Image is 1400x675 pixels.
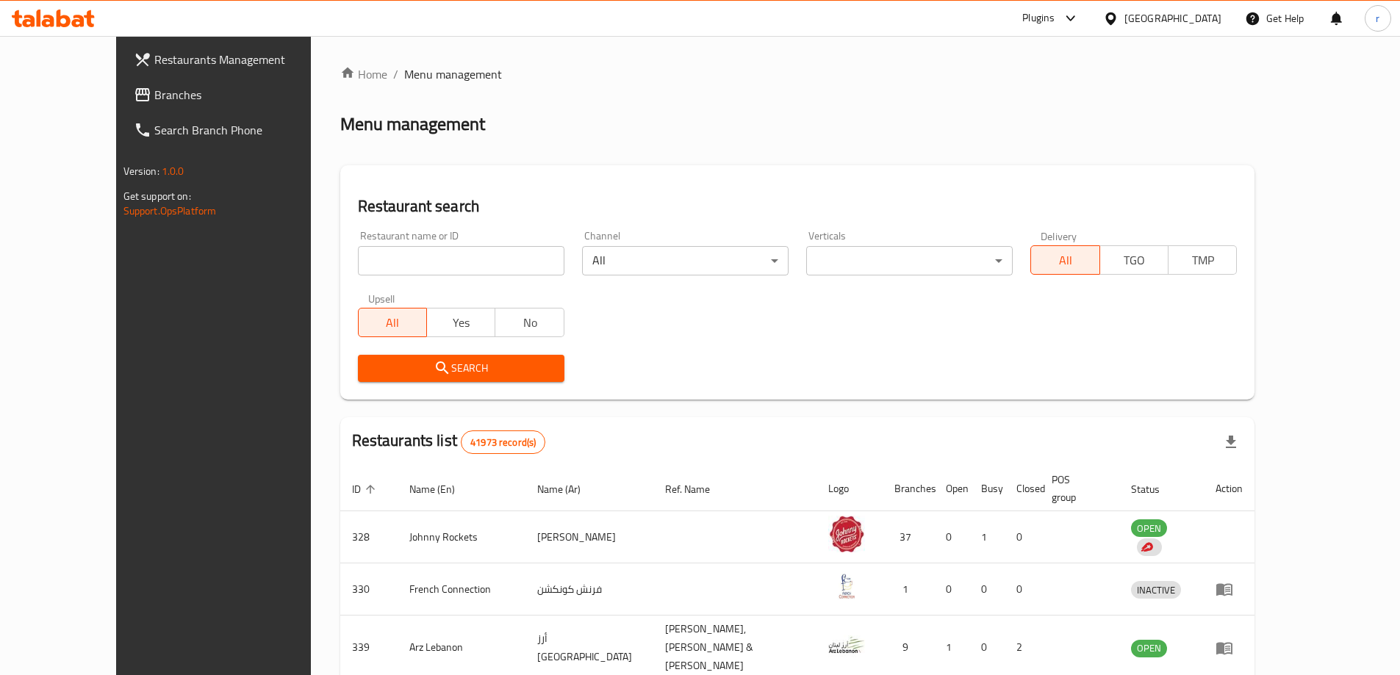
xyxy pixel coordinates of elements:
div: ​ [806,246,1013,275]
span: All [1037,250,1094,271]
label: Delivery [1041,231,1077,241]
img: Arz Lebanon [828,627,865,663]
div: [GEOGRAPHIC_DATA] [1124,10,1221,26]
div: Plugins [1022,10,1055,27]
th: Closed [1005,466,1040,511]
th: Logo [816,466,883,511]
span: No [501,312,558,333]
td: 330 [340,563,398,616]
a: Branches [122,77,350,112]
span: Branches [154,86,338,104]
button: TGO [1099,245,1169,275]
span: Yes [433,312,489,333]
td: فرنش كونكشن [525,563,653,616]
th: Action [1204,466,1254,511]
div: Menu [1216,639,1243,657]
th: Busy [969,466,1005,511]
span: Name (Ar) [537,480,600,498]
th: Branches [883,466,934,511]
div: Indicates that the vendor menu management has been moved to DH Catalog service [1137,538,1162,556]
span: Status [1131,480,1179,498]
span: TGO [1106,250,1163,271]
a: Restaurants Management [122,42,350,77]
h2: Restaurants list [352,430,546,454]
h2: Restaurant search [358,195,1238,217]
td: 328 [340,511,398,563]
div: OPEN [1131,640,1167,657]
td: Johnny Rockets [398,511,526,563]
span: OPEN [1131,640,1167,657]
span: Get support on: [123,187,191,206]
div: INACTIVE [1131,581,1181,599]
td: [PERSON_NAME] [525,511,653,563]
span: 1.0.0 [162,162,184,181]
div: Menu [1216,580,1243,598]
td: French Connection [398,563,526,616]
button: All [1030,245,1099,275]
img: French Connection [828,568,865,604]
span: Name (En) [409,480,474,498]
span: r [1376,10,1379,26]
span: OPEN [1131,520,1167,537]
span: Version: [123,162,159,181]
li: / [393,65,398,83]
div: Total records count [461,430,545,454]
span: Restaurants Management [154,51,338,68]
button: Yes [426,308,495,337]
input: Search for restaurant name or ID.. [358,246,564,275]
td: 0 [1005,563,1040,616]
span: Search [370,359,553,378]
td: 1 [969,511,1005,563]
div: Export file [1213,425,1249,460]
span: Search Branch Phone [154,121,338,139]
button: TMP [1168,245,1237,275]
nav: breadcrumb [340,65,1255,83]
span: Menu management [404,65,502,83]
button: Search [358,355,564,382]
button: All [358,308,427,337]
th: Open [934,466,969,511]
img: delivery hero logo [1140,541,1153,554]
td: 0 [934,511,969,563]
span: Ref. Name [665,480,729,498]
span: 41973 record(s) [462,436,545,450]
td: 0 [1005,511,1040,563]
td: 0 [934,563,969,616]
label: Upsell [368,293,395,303]
span: All [365,312,421,333]
img: Johnny Rockets [828,516,865,552]
div: OPEN [1131,519,1167,537]
span: INACTIVE [1131,582,1181,599]
div: All [582,246,789,275]
a: Home [340,65,387,83]
td: 1 [883,563,934,616]
a: Search Branch Phone [122,112,350,148]
h2: Menu management [340,112,485,136]
td: 0 [969,563,1005,616]
td: 37 [883,511,934,563]
button: No [495,308,564,337]
span: POS group [1052,471,1102,506]
a: Support.OpsPlatform [123,201,217,220]
span: TMP [1174,250,1231,271]
span: ID [352,480,380,498]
